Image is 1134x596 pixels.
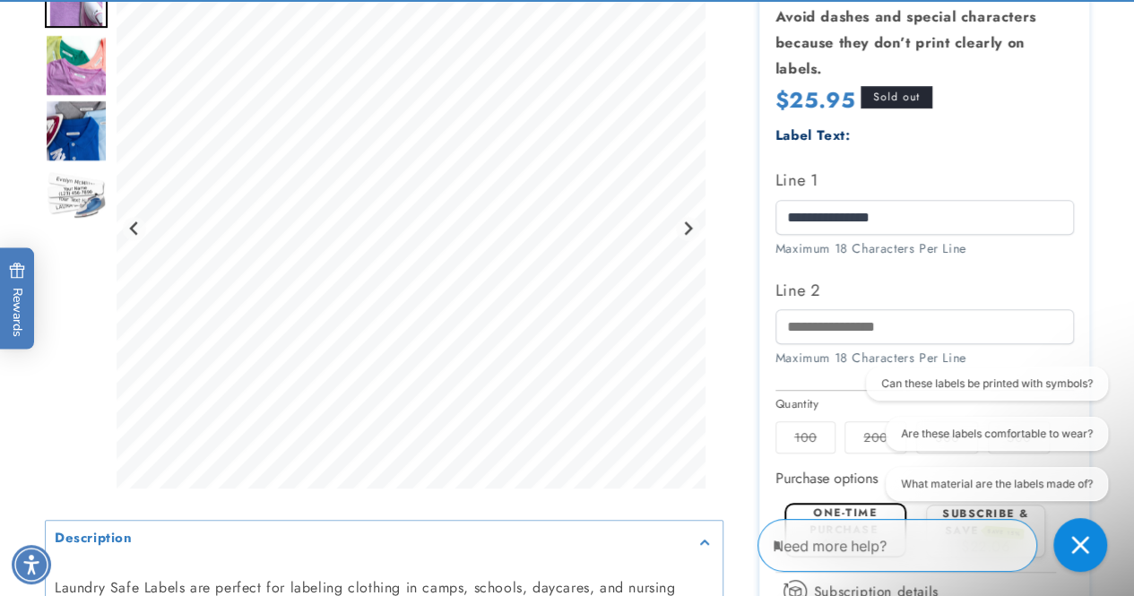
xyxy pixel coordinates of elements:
[45,34,108,97] div: Go to slide 2
[861,86,932,108] span: Sold out
[46,522,723,562] summary: Description
[775,468,878,488] label: Purchase options
[757,512,1116,578] iframe: Gorgias Floating Chat
[45,165,108,228] img: Iron-on name labels with an iron
[775,395,820,413] legend: Quantity
[841,367,1117,515] iframe: Gorgias live chat conversation starters
[45,99,108,162] div: Go to slide 3
[775,276,1074,305] label: Line 2
[775,349,1074,367] div: Maximum 18 Characters Per Line
[45,34,108,97] img: Iron on name tags ironed to a t-shirt
[45,230,108,293] div: Go to slide 5
[9,262,26,336] span: Rewards
[775,239,1074,258] div: Maximum 18 Characters Per Line
[45,165,108,228] div: Go to slide 4
[775,6,1036,79] strong: Avoid dashes and special characters because they don’t print clearly on labels.
[14,453,227,506] iframe: Sign Up via Text for Offers
[775,84,855,116] span: $25.95
[45,99,108,162] img: Iron on name labels ironed to shirt collar
[775,421,835,453] label: 100
[12,545,51,584] div: Accessibility Menu
[676,217,700,241] button: Next slide
[123,217,147,241] button: Go to last slide
[775,166,1074,194] label: Line 1
[775,125,851,145] label: Label Text:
